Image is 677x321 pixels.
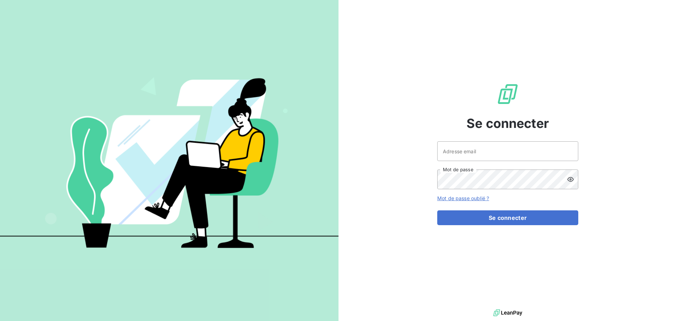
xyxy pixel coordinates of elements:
img: logo [493,308,522,318]
img: Logo LeanPay [496,83,519,105]
a: Mot de passe oublié ? [437,195,489,201]
span: Se connecter [466,114,549,133]
input: placeholder [437,141,578,161]
button: Se connecter [437,210,578,225]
